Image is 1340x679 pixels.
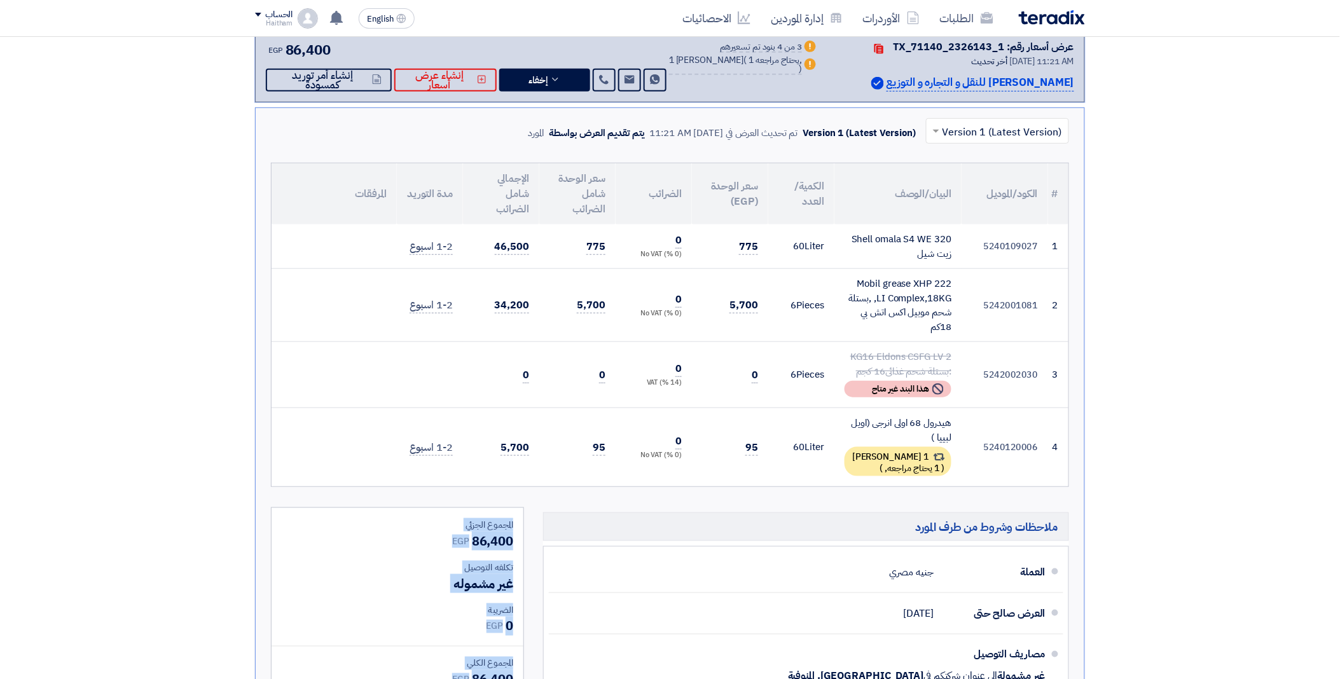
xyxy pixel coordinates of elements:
[298,8,318,29] img: profile_test.png
[675,292,682,308] span: 0
[768,408,834,487] td: Liter
[768,224,834,269] td: Liter
[853,3,930,33] a: الأوردرات
[890,560,934,584] div: جنيه مصري
[593,440,605,456] span: 95
[893,39,1074,55] div: عرض أسعار رقم: TX_71140_2326143_1
[359,8,415,29] button: English
[599,367,605,383] span: 0
[880,462,883,475] span: )
[887,74,1074,92] p: [PERSON_NAME] للنقل و التجاره و التوزيع
[845,447,951,476] div: 1 [PERSON_NAME]
[586,239,605,255] span: 775
[768,163,834,224] th: الكمية/العدد
[834,163,962,224] th: البيان/الوصف
[523,367,529,383] span: 0
[768,269,834,342] td: Pieces
[394,69,497,92] button: إنشاء عرض أسعار
[650,126,798,141] div: تم تحديث العرض في [DATE] 11:21 AM
[803,126,916,141] div: Version 1 (Latest Version)
[845,232,951,261] div: Shell omala S4 WE 320 زيت شيل
[744,53,747,67] span: (
[495,239,529,255] span: 46,500
[282,561,513,574] div: تكلفه التوصيل
[871,77,884,90] img: Verified Account
[282,518,513,532] div: المجموع الجزئي
[506,617,513,636] span: 0
[749,53,802,67] span: 1 يحتاج مراجعه,
[265,10,293,20] div: الحساب
[1048,408,1068,487] td: 4
[501,440,529,456] span: 5,700
[528,126,544,141] div: المورد
[255,20,293,27] div: Haitham
[768,342,834,408] td: Pieces
[495,298,529,313] span: 34,200
[904,607,934,620] span: [DATE]
[944,598,1046,629] div: العرض صالح حتى
[739,239,758,255] span: 775
[282,657,513,670] div: المجموع الكلي
[1048,342,1068,408] td: 3
[962,408,1048,487] td: 5240120006
[539,163,616,224] th: سعر الوحدة شامل الضرائب
[463,163,539,224] th: الإجمالي شامل الضرائب
[794,440,805,454] span: 60
[962,269,1048,342] td: 5242001081
[962,342,1048,408] td: 5242002030
[944,640,1046,670] div: مصاريف التوصيل
[944,557,1046,587] div: العملة
[268,45,283,56] span: EGP
[626,308,682,319] div: (0 %) No VAT
[692,163,768,224] th: سعر الوحدة (EGP)
[472,532,513,551] span: 86,400
[729,298,758,313] span: 5,700
[549,126,645,141] div: يتم تقديم العرض بواسطة
[942,462,945,475] span: (
[1048,163,1068,224] th: #
[272,163,397,224] th: المرفقات
[799,62,802,76] span: )
[752,367,758,383] span: 0
[845,350,951,378] div: KG16 Eldons CSFG LV 2 :بستلة شحم غذائى16 كجم
[397,163,463,224] th: مدة التوريد
[669,56,802,75] div: 1 [PERSON_NAME]
[452,535,469,548] span: EGP
[794,239,805,253] span: 60
[453,574,513,593] span: غير مشموله
[543,512,1069,541] h5: ملاحظات وشروط من طرف المورد
[626,249,682,260] div: (0 %) No VAT
[1048,269,1068,342] td: 2
[528,76,548,85] span: إخفاء
[266,69,392,92] button: إنشاء أمر توريد كمسودة
[487,620,504,633] span: EGP
[626,450,682,461] div: (0 %) No VAT
[626,378,682,388] div: (14 %) VAT
[404,71,474,90] span: إنشاء عرض أسعار
[791,298,797,312] span: 6
[675,361,682,377] span: 0
[1019,10,1085,25] img: Teradix logo
[745,440,758,456] span: 95
[845,277,951,334] div: Mobil grease XHP 222 ,LI Complex,18KG ,بستلة شحم موبيل اكس اتش بي 18كم
[885,462,940,475] span: 1 يحتاج مراجعه,
[971,55,1007,68] span: أخر تحديث
[791,367,797,381] span: 6
[675,233,682,249] span: 0
[410,239,453,255] span: 1-2 اسبوع
[930,3,1004,33] a: الطلبات
[720,43,802,53] div: 3 من 4 بنود تم تسعيرهم
[367,15,394,24] span: English
[761,3,853,33] a: إدارة الموردين
[616,163,692,224] th: الضرائب
[286,39,331,60] span: 86,400
[282,603,513,617] div: الضريبة
[672,3,761,33] a: الاحصائيات
[873,385,930,394] span: هذا البند غير متاح
[1048,224,1068,269] td: 1
[499,69,590,92] button: إخفاء
[962,224,1048,269] td: 5240109027
[577,298,605,313] span: 5,700
[410,298,453,313] span: 1-2 اسبوع
[675,434,682,449] span: 0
